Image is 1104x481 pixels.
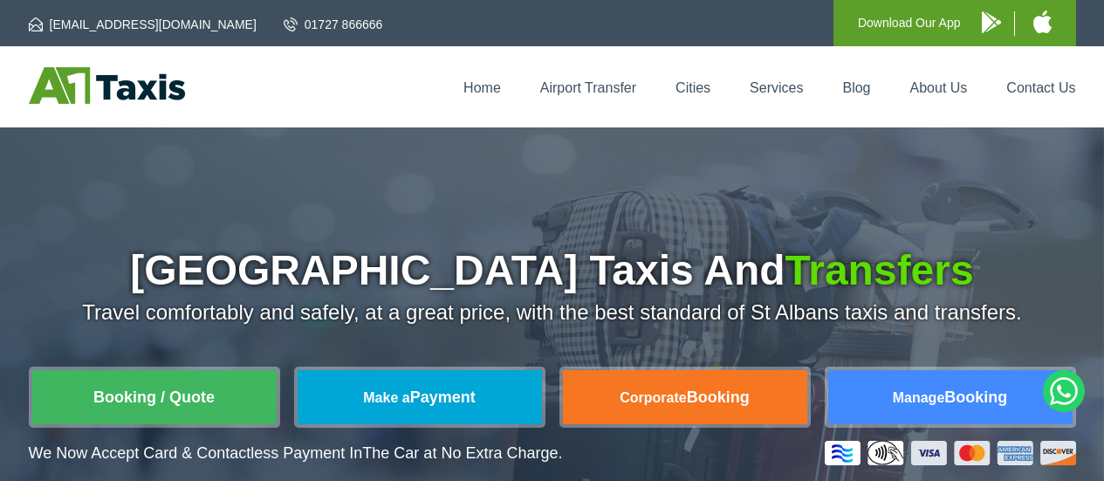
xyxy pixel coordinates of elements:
img: A1 Taxis Android App [982,11,1001,33]
span: The Car at No Extra Charge. [362,444,562,462]
a: Cities [675,80,710,95]
p: Download Our App [858,12,961,34]
a: 01727 866666 [284,16,383,33]
span: Transfers [785,247,974,293]
a: ManageBooking [828,370,1073,424]
p: We Now Accept Card & Contactless Payment In [29,444,563,463]
a: CorporateBooking [563,370,807,424]
a: Booking / Quote [32,370,277,424]
h1: [GEOGRAPHIC_DATA] Taxis And [29,250,1076,292]
img: Credit And Debit Cards [825,441,1076,465]
a: Blog [842,80,870,95]
a: About Us [910,80,968,95]
a: Services [750,80,803,95]
img: A1 Taxis St Albans LTD [29,67,185,104]
a: [EMAIL_ADDRESS][DOMAIN_NAME] [29,16,257,33]
a: Contact Us [1006,80,1075,95]
span: Corporate [620,390,686,405]
p: Travel comfortably and safely, at a great price, with the best standard of St Albans taxis and tr... [29,300,1076,325]
img: A1 Taxis iPhone App [1033,10,1052,33]
a: Home [463,80,501,95]
a: Airport Transfer [540,80,636,95]
span: Make a [363,390,409,405]
span: Manage [893,390,945,405]
a: Make aPayment [298,370,542,424]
